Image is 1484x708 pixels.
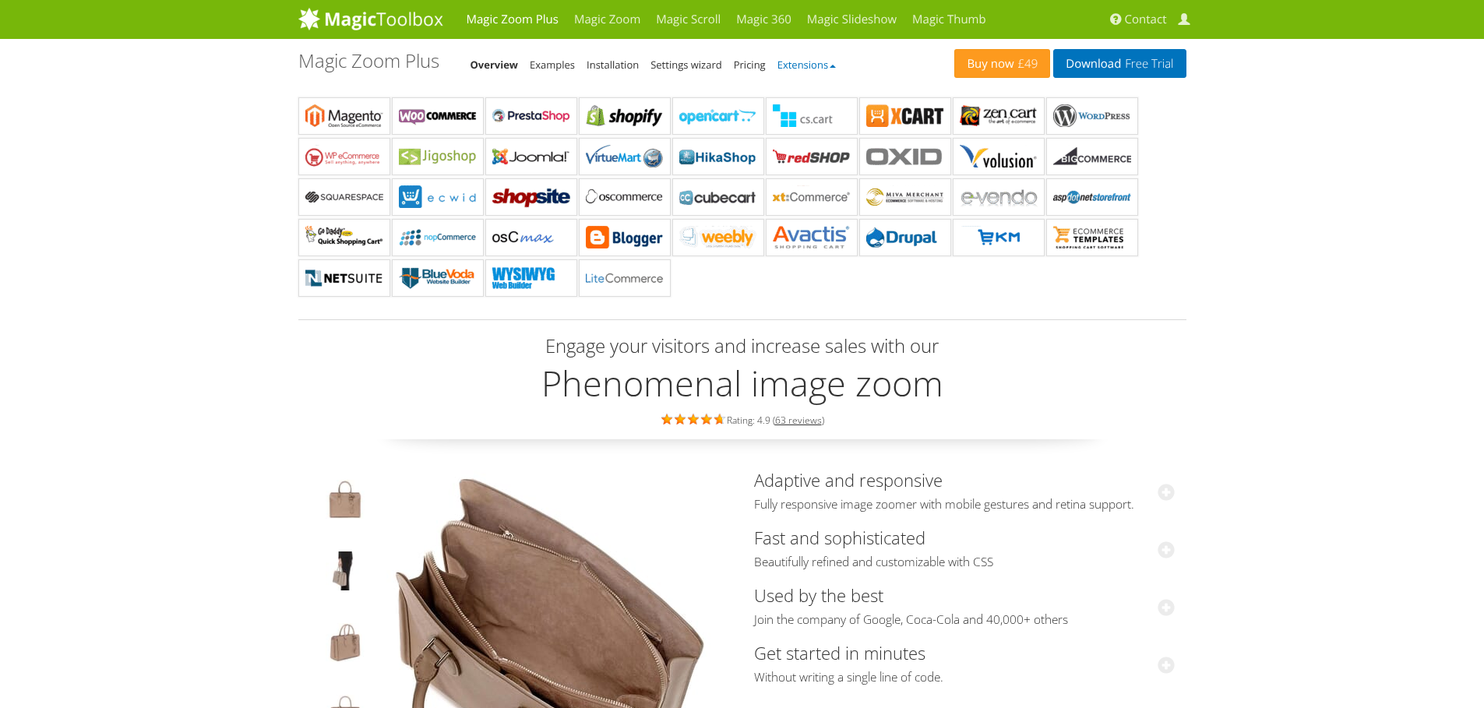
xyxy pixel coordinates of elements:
b: Magic Zoom Plus for nopCommerce [399,226,477,249]
b: Magic Zoom Plus for Joomla [492,145,570,168]
a: Magic Zoom Plus for Avactis [766,219,858,256]
b: Magic Zoom Plus for Volusion [960,145,1038,168]
a: Magic Zoom Plus for LiteCommerce [579,259,671,297]
a: Magic Zoom Plus for Blogger [579,219,671,256]
a: Magic Zoom Plus for OXID [859,138,951,175]
a: 63 reviews [775,414,822,427]
b: Magic Zoom Plus for Squarespace [305,185,383,209]
b: Magic Zoom Plus for ecommerce Templates [1053,226,1131,249]
span: £49 [1014,58,1038,70]
span: Without writing a single line of code. [754,670,1175,685]
b: Magic Zoom Plus for BlueVoda [399,266,477,290]
a: Magic Zoom Plus for ECWID [392,178,484,216]
b: Magic Zoom Plus for WYSIWYG [492,266,570,290]
a: Magic Zoom Plus for Bigcommerce [1046,138,1138,175]
b: Magic Zoom Plus for osCMax [492,226,570,249]
img: jQuery image zoom example [326,623,365,667]
b: Magic Zoom Plus for xt:Commerce [773,185,851,209]
span: Contact [1125,12,1167,27]
b: Magic Zoom Plus for GoDaddy Shopping Cart [305,226,383,249]
a: Magic Zoom Plus for Drupal [859,219,951,256]
a: Extensions [777,58,836,72]
a: Settings wizard [650,58,722,72]
a: Magic Zoom Plus for redSHOP [766,138,858,175]
a: Magic Zoom Plus for Volusion [953,138,1045,175]
span: Beautifully refined and customizable with CSS [754,555,1175,570]
a: Magic Zoom Plus for AspDotNetStorefront [1046,178,1138,216]
a: Magic Zoom Plus for X-Cart [859,97,951,135]
b: Magic Zoom Plus for redSHOP [773,145,851,168]
h1: Magic Zoom Plus [298,51,439,71]
b: Magic Zoom Plus for Weebly [679,226,757,249]
a: Magic Zoom Plus for EKM [953,219,1045,256]
a: Magic Zoom Plus for Weebly [672,219,764,256]
a: Magic Zoom Plus for HikaShop [672,138,764,175]
a: Magic Zoom Plus for WooCommerce [392,97,484,135]
a: Magic Zoom Plus for BlueVoda [392,259,484,297]
a: Magic Zoom Plus for CubeCart [672,178,764,216]
b: Magic Zoom Plus for Bigcommerce [1053,145,1131,168]
a: Magic Zoom Plus for WordPress [1046,97,1138,135]
b: Magic Zoom Plus for Jigoshop [399,145,477,168]
a: Magic Zoom Plus for CS-Cart [766,97,858,135]
b: Magic Zoom Plus for osCommerce [586,185,664,209]
a: Magic Zoom Plus for ecommerce Templates [1046,219,1138,256]
b: Magic Zoom Plus for AspDotNetStorefront [1053,185,1131,209]
a: Magic Zoom Plus for WP e-Commerce [298,138,390,175]
img: MagicToolbox.com - Image tools for your website [298,7,443,30]
a: Magic Zoom Plus for Jigoshop [392,138,484,175]
b: Magic Zoom Plus for Blogger [586,226,664,249]
a: Used by the bestJoin the company of Google, Coca-Cola and 40,000+ others [754,583,1175,628]
a: Get started in minutesWithout writing a single line of code. [754,641,1175,685]
img: Product image zoom example [326,480,365,523]
a: Magic Zoom Plus for Squarespace [298,178,390,216]
a: Magic Zoom Plus for Shopify [579,97,671,135]
b: Magic Zoom Plus for Avactis [773,226,851,249]
b: Magic Zoom Plus for HikaShop [679,145,757,168]
b: Magic Zoom Plus for PrestaShop [492,104,570,128]
a: Fast and sophisticatedBeautifully refined and customizable with CSS [754,526,1175,570]
b: Magic Zoom Plus for Zen Cart [960,104,1038,128]
b: Magic Zoom Plus for CS-Cart [773,104,851,128]
a: Magic Zoom Plus for ShopSite [485,178,577,216]
a: Magic Zoom Plus for Joomla [485,138,577,175]
a: Magic Zoom Plus for osCommerce [579,178,671,216]
a: Magic Zoom Plus for Zen Cart [953,97,1045,135]
a: Examples [530,58,575,72]
b: Magic Zoom Plus for OpenCart [679,104,757,128]
b: Magic Zoom Plus for CubeCart [679,185,757,209]
img: JavaScript image zoom example [326,551,365,595]
b: Magic Zoom Plus for Miva Merchant [866,185,944,209]
a: Magic Zoom Plus for WYSIWYG [485,259,577,297]
a: Magic Zoom Plus for PrestaShop [485,97,577,135]
b: Magic Zoom Plus for VirtueMart [586,145,664,168]
b: Magic Zoom Plus for EKM [960,226,1038,249]
a: Magic Zoom Plus for Magento [298,97,390,135]
a: Magic Zoom Plus for NetSuite [298,259,390,297]
a: Magic Zoom Plus for nopCommerce [392,219,484,256]
a: Magic Zoom Plus for OpenCart [672,97,764,135]
a: Magic Zoom Plus for GoDaddy Shopping Cart [298,219,390,256]
b: Magic Zoom Plus for Magento [305,104,383,128]
a: Installation [587,58,639,72]
b: Magic Zoom Plus for ECWID [399,185,477,209]
a: Overview [471,58,519,72]
b: Magic Zoom Plus for NetSuite [305,266,383,290]
b: Magic Zoom Plus for ShopSite [492,185,570,209]
a: Magic Zoom Plus for VirtueMart [579,138,671,175]
span: Fully responsive image zoomer with mobile gestures and retina support. [754,497,1175,513]
b: Magic Zoom Plus for LiteCommerce [586,266,664,290]
a: Buy now£49 [954,49,1050,78]
b: Magic Zoom Plus for WooCommerce [399,104,477,128]
a: Pricing [734,58,766,72]
h3: Engage your visitors and increase sales with our [302,336,1183,356]
a: DownloadFree Trial [1053,49,1186,78]
b: Magic Zoom Plus for WP e-Commerce [305,145,383,168]
div: Rating: 4.9 ( ) [298,410,1186,428]
b: Magic Zoom Plus for X-Cart [866,104,944,128]
b: Magic Zoom Plus for Drupal [866,226,944,249]
a: Magic Zoom Plus for Miva Merchant [859,178,951,216]
span: Free Trial [1121,58,1173,70]
a: Magic Zoom Plus for e-vendo [953,178,1045,216]
b: Magic Zoom Plus for e-vendo [960,185,1038,209]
